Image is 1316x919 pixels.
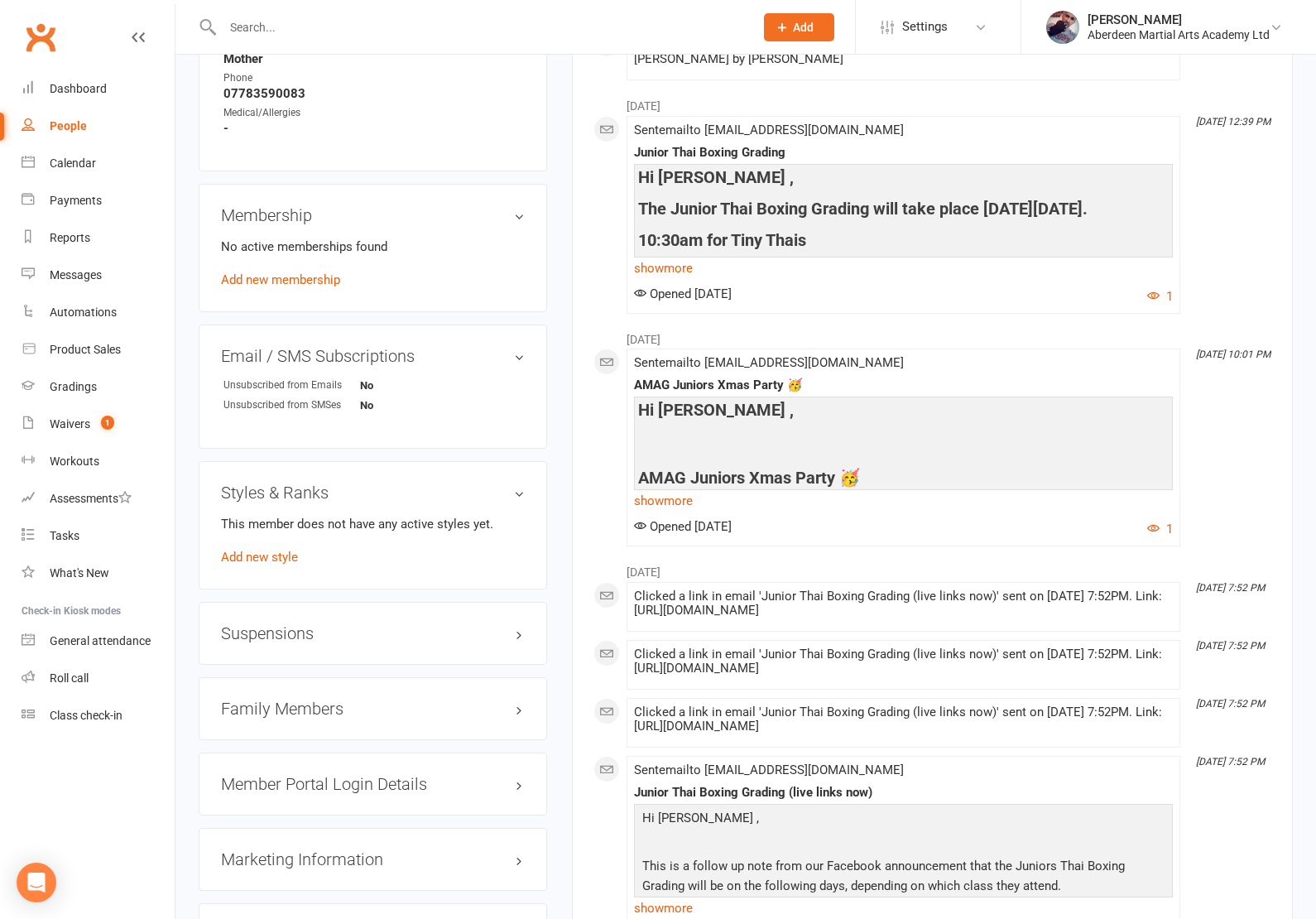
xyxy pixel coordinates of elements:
i: [DATE] 12:39 PM [1196,116,1270,128]
a: Gradings [22,368,175,406]
p: This is a follow up note from our Facebook announcement that the Juniors Thai Boxing Grading will... [638,856,1169,900]
h3: Suspensions [221,624,525,642]
a: Automations [22,294,175,331]
span: Opened [DATE] [634,519,732,534]
a: Clubworx [20,17,61,58]
div: AMAG Juniors Xmas Party 🥳 [634,378,1173,392]
a: Assessments [22,480,175,517]
div: Messages [50,268,102,281]
div: Aberdeen Martial Arts Academy Ltd [1088,27,1270,42]
a: Add new style [221,550,298,565]
li: [DATE] [593,89,1271,115]
span: Sent email to [EMAIL_ADDRESS][DOMAIN_NAME] [634,355,904,370]
div: Clicked a link in email 'Junior Thai Boxing Grading (live links now)' sent on [DATE] 7:52PM. Link... [634,647,1173,676]
a: What's New [22,555,175,592]
div: Tasks [50,529,79,542]
strong: 07783590083 [223,86,525,101]
h4: 10:30am for Tiny Thais [638,231,1169,249]
h4: Hi [PERSON_NAME] , [638,401,1169,419]
h3: Family Members [221,700,525,718]
li: [DATE] [593,322,1271,349]
div: Open Intercom Messenger [17,863,56,902]
a: Reports [22,219,175,257]
a: show more [634,257,1173,280]
a: Workouts [22,443,175,480]
a: People [22,108,175,145]
div: Product Sales [50,343,121,356]
h3: Member Portal Login Details [221,775,525,793]
div: Clicked a link in email 'Junior Thai Boxing Grading (live links now)' sent on [DATE] 7:52PM. Link... [634,705,1173,734]
strong: No [360,399,455,411]
a: Waivers 1 [22,406,175,443]
a: Add new membership [221,272,340,287]
strong: - [223,121,525,136]
a: Calendar [22,145,175,182]
span: Opened [DATE] [634,286,732,301]
a: show more [634,489,1173,512]
h3: Email / SMS Subscriptions [221,347,525,365]
a: Class kiosk mode [22,697,175,734]
div: Automations [50,306,117,319]
div: Assessments [50,492,132,505]
div: Calendar [50,156,96,170]
i: [DATE] 7:52 PM [1196,640,1265,652]
div: [PERSON_NAME] [1088,12,1270,27]
div: Dashboard [50,82,107,95]
h3: Marketing Information [221,850,525,868]
div: Payments [50,194,102,207]
div: What's New [50,566,109,580]
h3: Membership [221,206,525,224]
div: Reports [50,231,90,244]
img: thumb_image1622029639.png [1046,11,1079,44]
span: Settings [902,8,948,46]
div: Clicked a link in email 'Junior Thai Boxing Grading (live links now)' sent on [DATE] 7:52PM. Link... [634,589,1173,618]
a: Roll call [22,660,175,697]
strong: No [360,379,455,392]
button: 1 [1147,519,1173,539]
a: Messages [22,257,175,294]
button: Add [764,13,834,41]
div: People [50,119,87,132]
div: Gradings [50,380,97,393]
h3: Styles & Ranks [221,484,525,502]
span: Sent email to [EMAIL_ADDRESS][DOMAIN_NAME] [634,123,904,137]
p: Hi [PERSON_NAME] [638,808,1169,832]
span: 1 [101,416,114,430]
div: Unsubscribed from Emails [223,378,360,393]
a: Dashboard [22,70,175,108]
span: , [756,811,759,825]
div: General attendance [50,634,151,647]
div: Junior Thai Boxing Grading [634,146,1173,160]
i: [DATE] 7:52 PM [1196,582,1265,594]
i: [DATE] 7:52 PM [1196,756,1265,767]
div: Class check-in [50,709,122,722]
p: This member does not have any active styles yet. [221,514,525,534]
a: General attendance kiosk mode [22,623,175,660]
span: Sent email to [EMAIL_ADDRESS][DOMAIN_NAME] [634,763,904,777]
i: [DATE] 7:52 PM [1196,698,1265,710]
div: Junior Thai Boxing Grading (live links now) [634,786,1173,800]
a: Tasks [22,517,175,555]
div: Medical/Allergies [223,105,360,121]
span: Add [793,21,814,34]
h4: Hi [PERSON_NAME] , [638,168,1169,186]
input: Search... [218,16,742,39]
h4: The Junior Thai Boxing Grading will take place [DATE][DATE]. [638,200,1169,218]
p: No active memberships found [221,237,525,257]
div: Phone [223,70,360,86]
i: [DATE] 10:01 PM [1196,349,1270,360]
div: Unsubscribed from SMSes [223,397,360,413]
div: Waivers [50,417,90,431]
h4: AMAG Juniors Xmas Party 🥳 [638,432,1169,487]
strong: Mother [223,51,525,66]
a: Product Sales [22,331,175,368]
a: Payments [22,182,175,219]
li: [DATE] [593,555,1271,581]
div: Roll call [50,671,89,685]
div: Workouts [50,455,99,468]
button: 1 [1147,286,1173,306]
